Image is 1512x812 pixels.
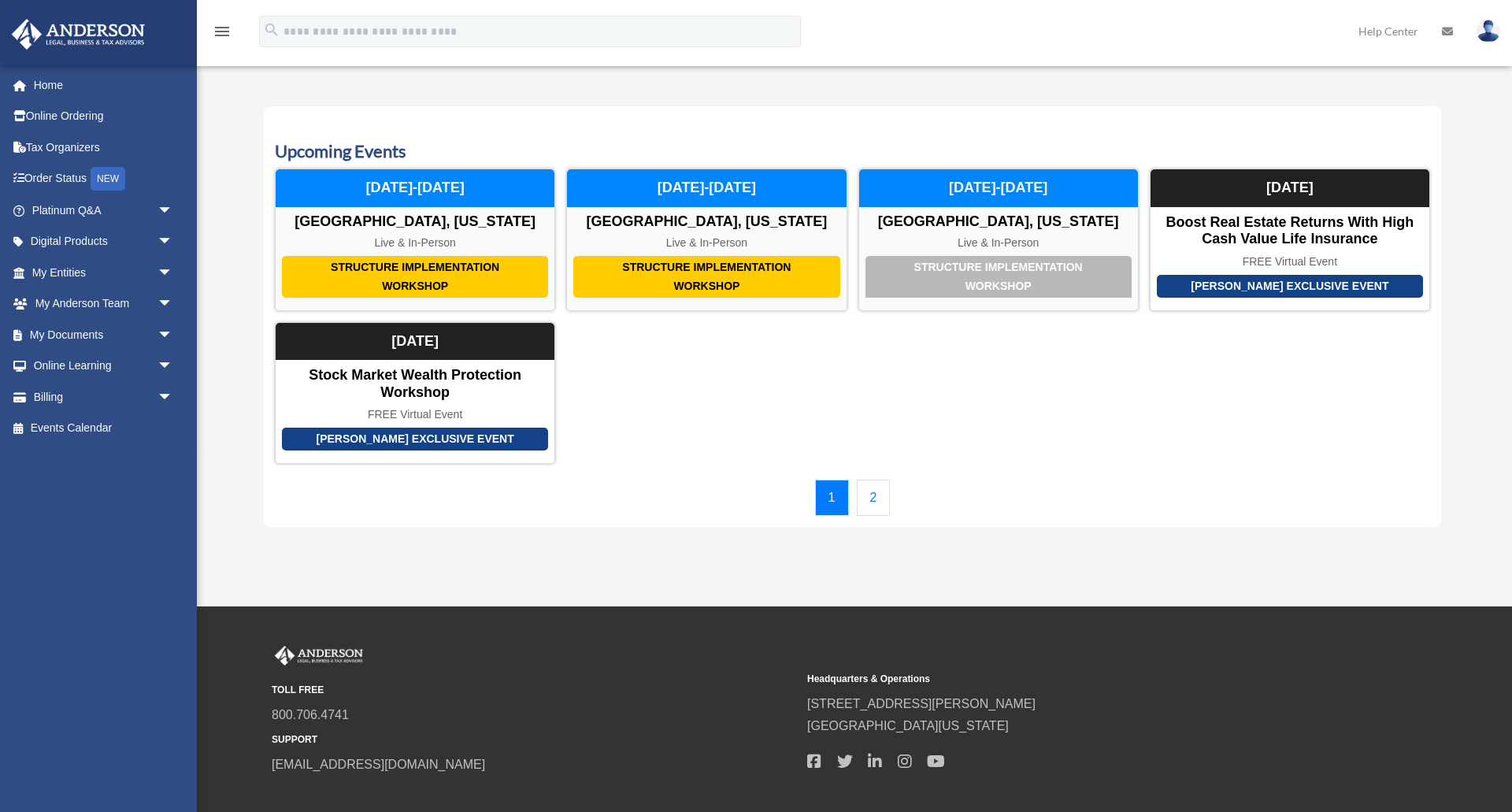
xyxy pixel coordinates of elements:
a: My Documentsarrow_drop_down [11,319,197,350]
i: search [263,21,280,39]
div: Structure Implementation Workshop [573,256,839,298]
img: Anderson Advisors Platinum Portal [272,646,366,666]
a: 800.706.4741 [272,708,349,721]
a: Online Learningarrow_drop_down [11,350,197,382]
div: [GEOGRAPHIC_DATA], [US_STATE] [567,213,846,231]
small: SUPPORT [272,732,796,748]
a: Structure Implementation Workshop [GEOGRAPHIC_DATA], [US_STATE] Live & In-Person [DATE]-[DATE] [275,169,555,311]
span: arrow_drop_down [157,288,189,321]
a: My Entitiesarrow_drop_down [11,257,197,288]
div: [PERSON_NAME] Exclusive Event [1157,275,1423,298]
div: [DATE]-[DATE] [276,169,554,207]
div: Stock Market Wealth Protection Workshop [276,367,554,401]
a: Online Ordering [11,101,197,132]
div: FREE Virtual Event [1151,255,1429,269]
span: arrow_drop_down [157,350,189,383]
div: Structure Implementation Workshop [282,256,548,298]
div: Structure Implementation Workshop [865,256,1132,298]
div: [DATE] [276,323,554,361]
div: [DATE] [1151,169,1429,207]
div: [PERSON_NAME] Exclusive Event [282,428,548,450]
i: menu [213,22,232,41]
a: [STREET_ADDRESS][PERSON_NAME] [807,697,1036,710]
div: Live & In-Person [567,236,846,250]
a: 1 [815,480,849,516]
div: [DATE]-[DATE] [567,169,846,207]
div: NEW [91,167,125,191]
a: [PERSON_NAME] Exclusive Event Stock Market Wealth Protection Workshop FREE Virtual Event [DATE] [275,322,555,464]
span: arrow_drop_down [157,257,189,289]
div: FREE Virtual Event [276,408,554,421]
a: menu [213,28,232,41]
img: Anderson Advisors Platinum Portal [7,19,150,50]
div: Live & In-Person [859,236,1138,250]
span: arrow_drop_down [157,195,189,227]
small: Headquarters & Operations [807,671,1332,688]
a: [GEOGRAPHIC_DATA][US_STATE] [807,719,1009,732]
a: Billingarrow_drop_down [11,381,197,413]
a: Tax Organizers [11,132,197,163]
a: Structure Implementation Workshop [GEOGRAPHIC_DATA], [US_STATE] Live & In-Person [DATE]-[DATE] [566,169,847,311]
a: 2 [857,480,891,516]
span: arrow_drop_down [157,319,189,351]
h3: Upcoming Events [275,139,1430,164]
a: My Anderson Teamarrow_drop_down [11,288,197,320]
span: arrow_drop_down [157,226,189,258]
div: [GEOGRAPHIC_DATA], [US_STATE] [276,213,554,231]
div: [GEOGRAPHIC_DATA], [US_STATE] [859,213,1138,231]
a: Events Calendar [11,413,189,444]
a: Digital Productsarrow_drop_down [11,226,197,258]
a: Structure Implementation Workshop [GEOGRAPHIC_DATA], [US_STATE] Live & In-Person [DATE]-[DATE] [858,169,1139,311]
a: Order StatusNEW [11,163,197,195]
small: TOLL FREE [272,682,796,699]
div: Live & In-Person [276,236,554,250]
div: Boost Real Estate Returns with High Cash Value Life Insurance [1151,214,1429,248]
a: [EMAIL_ADDRESS][DOMAIN_NAME] [272,758,485,771]
a: Home [11,69,197,101]
img: User Pic [1477,20,1500,43]
a: [PERSON_NAME] Exclusive Event Boost Real Estate Returns with High Cash Value Life Insurance FREE ... [1150,169,1430,311]
span: arrow_drop_down [157,381,189,413]
div: [DATE]-[DATE] [859,169,1138,207]
a: Platinum Q&Aarrow_drop_down [11,195,197,226]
